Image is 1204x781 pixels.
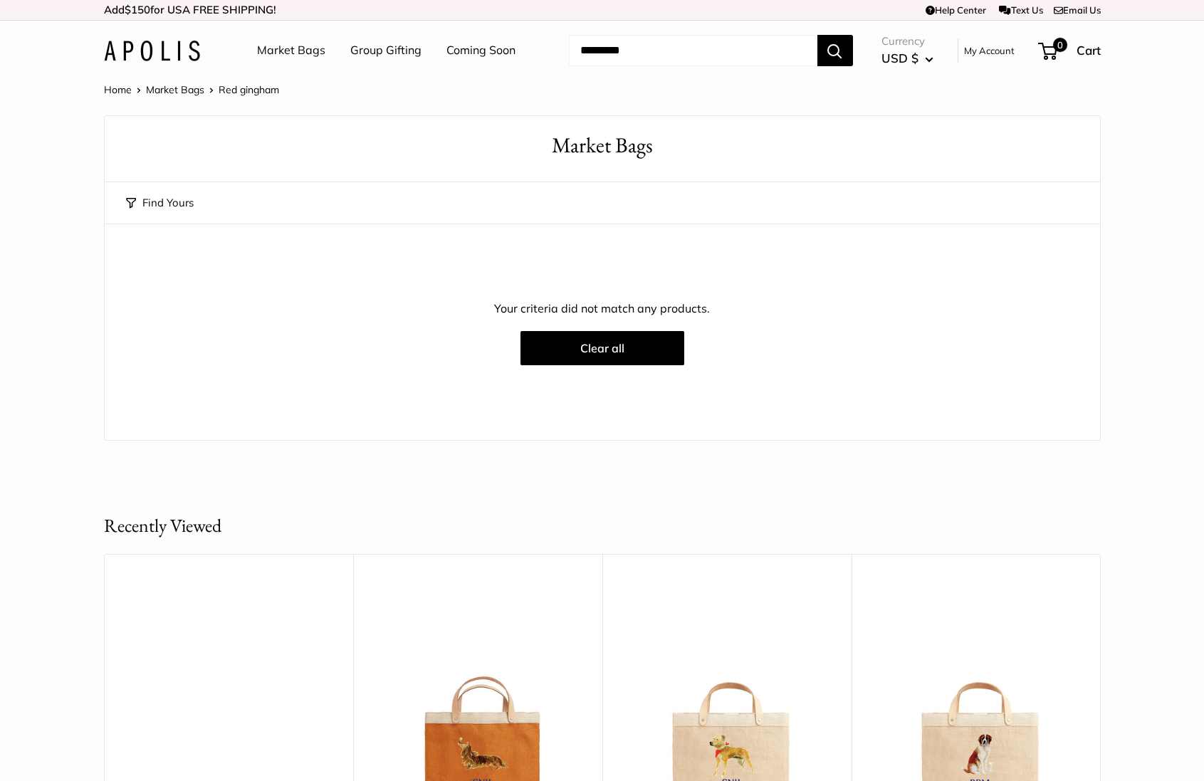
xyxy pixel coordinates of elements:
a: Market Bags [257,40,325,61]
span: $150 [125,3,150,16]
span: USD $ [881,51,918,65]
a: Group Gifting [350,40,422,61]
h2: Recently Viewed [104,512,221,540]
a: Email Us [1054,4,1101,16]
a: My Account [964,42,1015,59]
button: USD $ [881,47,933,70]
span: Red gingham [219,83,279,96]
span: Currency [881,31,933,51]
a: Help Center [926,4,986,16]
a: Home [104,83,132,96]
h1: Market Bags [126,130,1079,161]
span: Cart [1077,43,1101,58]
button: Find Yours [126,193,194,213]
p: Your criteria did not match any products. [105,298,1100,320]
a: Text Us [999,4,1042,16]
input: Search... [569,35,817,66]
button: Search [817,35,853,66]
nav: Breadcrumb [104,80,279,99]
button: Clear all [520,331,684,365]
a: 0 Cart [1040,39,1101,62]
img: Apolis [104,41,200,61]
a: Coming Soon [446,40,515,61]
a: Market Bags [146,83,204,96]
span: 0 [1052,38,1067,52]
